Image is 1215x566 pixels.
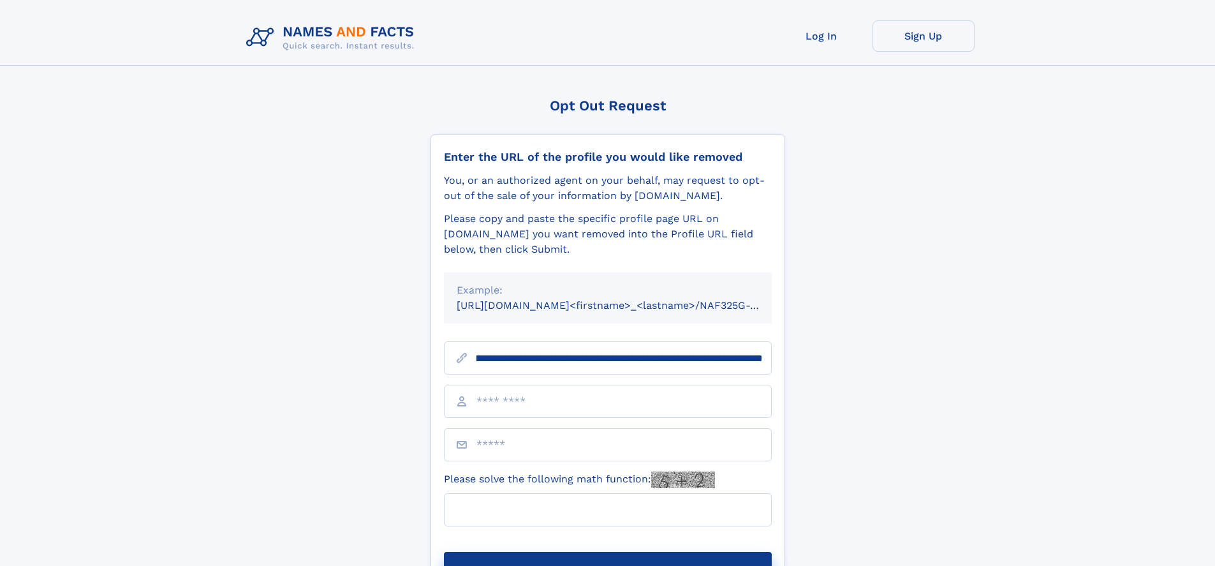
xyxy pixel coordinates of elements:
[457,299,796,311] small: [URL][DOMAIN_NAME]<firstname>_<lastname>/NAF325G-xxxxxxxx
[873,20,975,52] a: Sign Up
[444,472,715,488] label: Please solve the following math function:
[444,211,772,257] div: Please copy and paste the specific profile page URL on [DOMAIN_NAME] you want removed into the Pr...
[241,20,425,55] img: Logo Names and Facts
[457,283,759,298] div: Example:
[431,98,785,114] div: Opt Out Request
[770,20,873,52] a: Log In
[444,173,772,204] div: You, or an authorized agent on your behalf, may request to opt-out of the sale of your informatio...
[444,150,772,164] div: Enter the URL of the profile you would like removed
